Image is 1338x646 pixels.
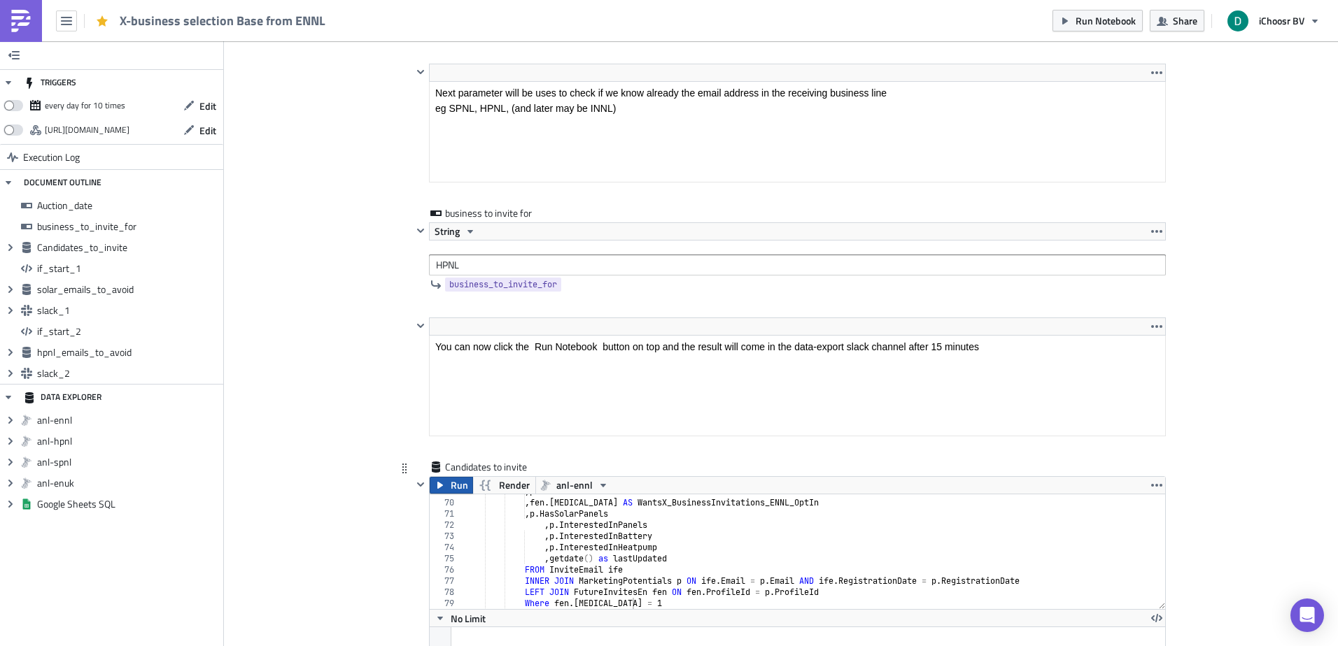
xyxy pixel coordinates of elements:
div: 70 [430,497,463,508]
span: Edit [199,99,216,113]
p: please find the data here to create a X-bussiness selection [6,6,700,17]
span: anl-spnl [37,456,220,468]
button: anl-ennl [535,477,614,494]
button: Hide content [412,64,429,80]
span: Candidates to invite [445,460,528,474]
div: 72 [430,519,463,531]
p: wrong business line or extend here for other business lines [6,6,730,17]
div: https://pushmetrics.io/api/v1/report/Ynr1zebLp2/webhook?token=e7fa02ff1459492aa008ca939f7f8fe5 [45,120,129,141]
span: Google Sheets SQL [37,498,220,510]
body: Rich Text Area. Press ALT-0 for help. [6,6,700,48]
span: hpnl_emails_to_avoid [37,346,220,359]
p: use a vlookup to find the rows in the candidates file which email matches with a row in the solar... [6,36,700,48]
span: business_to_invite_for [449,278,557,292]
span: solar_emails_to_avoid [37,283,220,296]
img: Avatar [1226,9,1250,33]
body: Rich Text Area. Press ALT-0 for help. [6,6,730,17]
div: 78 [430,587,463,598]
span: Auction_date [37,199,220,212]
span: Edit [199,123,216,138]
div: 79 [430,598,463,609]
div: 75 [430,553,463,564]
body: Rich Text Area. Press ALT-0 for help. [6,6,730,70]
iframe: Rich Text Area [430,336,1165,436]
a: business_to_invite_for [445,278,561,292]
button: iChoosr BV [1219,6,1328,36]
span: Execution Log [23,145,80,170]
span: Share [1173,13,1197,28]
span: anl-ennl [556,477,593,494]
div: every day for 10 times [45,95,125,116]
div: 77 [430,575,463,587]
button: Hide content [412,222,429,239]
span: anl-hpnl [37,435,220,447]
div: Open Intercom Messenger [1290,598,1324,632]
iframe: Rich Text Area [430,82,1165,182]
span: business_to_invite_for [37,220,220,233]
div: 74 [430,542,463,553]
span: Run Notebook [1076,13,1136,28]
button: Hide content [412,317,429,334]
div: 73 [430,531,463,542]
span: iChoosr BV [1259,13,1304,28]
span: if_start_2 [37,325,220,338]
span: X-business selection Base from ENNL [120,13,327,29]
button: Share [1150,10,1204,31]
div: TRIGGERS [24,70,76,95]
div: DOCUMENT OUTLINE [24,170,101,195]
img: PushMetrics [10,10,32,32]
p: give the auction-date of the last auction you want data to be included and give the Business line... [6,59,730,70]
button: Edit [176,95,223,117]
p: Notebook to prepare X-business selection in ENNL and list of email for the target business line. ... [6,6,730,39]
span: slack_2 [37,367,220,380]
span: if_start_1 [37,262,220,275]
button: Run [430,477,473,494]
span: No Limit [451,611,486,626]
button: Hide content [412,476,429,493]
div: DATA EXPLORER [24,385,101,410]
button: Edit [176,120,223,141]
span: Render [499,477,530,494]
span: business to invite for [445,206,533,220]
span: String [435,223,460,240]
button: No Limit [430,610,491,626]
div: 76 [430,564,463,575]
span: Candidates_to_invite [37,241,220,254]
button: String [430,223,481,240]
div: 71 [430,508,463,519]
span: anl-ennl [37,414,220,426]
button: Run Notebook [1052,10,1143,31]
span: Run [451,477,468,494]
span: slack_1 [37,304,220,317]
button: Render [472,477,536,494]
span: anl-enuk [37,477,220,489]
